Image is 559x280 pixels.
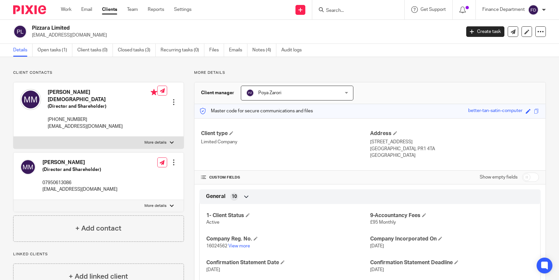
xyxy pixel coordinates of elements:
[206,212,370,219] h4: 1- Client Status
[370,220,396,225] span: £95 Monthly
[102,6,117,13] a: Clients
[206,244,227,248] span: 16024562
[174,6,191,13] a: Settings
[42,186,117,193] p: [EMAIL_ADDRESS][DOMAIN_NAME]
[48,89,157,103] h4: [PERSON_NAME][DEMOGRAPHIC_DATA]
[48,103,157,110] h5: (Director and Shareholder)
[370,267,384,272] span: [DATE]
[144,140,166,145] p: More details
[206,220,219,225] span: Active
[81,6,92,13] a: Email
[281,44,307,57] a: Audit logs
[13,70,184,75] p: Client contacts
[206,193,225,200] span: General
[13,25,27,39] img: svg%3E
[13,5,46,14] img: Pixie
[48,116,157,123] p: [PHONE_NUMBER]
[480,174,518,181] label: Show empty fields
[42,159,117,166] h4: [PERSON_NAME]
[75,223,121,234] h4: + Add contact
[209,44,224,57] a: Files
[201,130,370,137] h4: Client type
[206,236,370,242] h4: Company Reg. No.
[118,44,156,57] a: Closed tasks (3)
[370,236,534,242] h4: Company Incorporated On
[370,152,539,159] p: [GEOGRAPHIC_DATA]
[48,123,157,130] p: [EMAIL_ADDRESS][DOMAIN_NAME]
[77,44,113,57] a: Client tasks (0)
[206,267,220,272] span: [DATE]
[61,6,71,13] a: Work
[370,139,539,145] p: [STREET_ADDRESS]
[206,259,370,266] h4: Confirmation Statement Date
[466,26,504,37] a: Create task
[246,89,254,97] img: svg%3E
[144,203,166,209] p: More details
[32,25,371,32] h2: Pizzara Limited
[13,44,33,57] a: Details
[370,244,384,248] span: [DATE]
[201,139,370,145] p: Limited Company
[228,244,250,248] a: View more
[20,89,41,110] img: svg%3E
[20,159,36,175] img: svg%3E
[325,8,385,14] input: Search
[229,44,247,57] a: Emails
[528,5,539,15] img: svg%3E
[370,130,539,137] h4: Address
[42,166,117,173] h5: (Director and Shareholder)
[258,91,281,95] span: Poya Zarori
[148,6,164,13] a: Reports
[151,89,157,96] i: Primary
[232,193,237,200] span: 10
[370,259,534,266] h4: Confirmation Statement Deadline
[201,90,234,96] h3: Client manager
[420,7,446,12] span: Get Support
[13,252,184,257] p: Linked clients
[199,108,313,114] p: Master code for secure communications and files
[127,6,138,13] a: Team
[161,44,204,57] a: Recurring tasks (0)
[201,175,370,180] h4: CUSTOM FIELDS
[42,180,117,186] p: 07950613086
[38,44,72,57] a: Open tasks (1)
[194,70,546,75] p: More details
[370,212,534,219] h4: 9-Accountancy Fees
[32,32,456,39] p: [EMAIL_ADDRESS][DOMAIN_NAME]
[370,146,539,152] p: [GEOGRAPHIC_DATA], PR1 4TA
[468,107,522,115] div: better-tan-satin-computer
[482,6,525,13] p: Finance Department
[252,44,276,57] a: Notes (4)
